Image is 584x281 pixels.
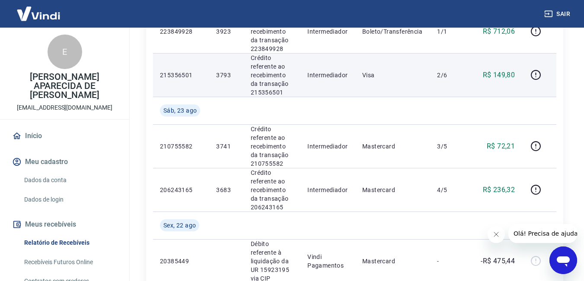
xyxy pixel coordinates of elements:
p: Mastercard [362,186,423,194]
p: Mastercard [362,257,423,265]
p: 4/5 [437,186,463,194]
a: Recebíveis Futuros Online [21,253,119,271]
p: - [437,257,463,265]
p: R$ 236,32 [483,185,515,195]
p: Crédito referente ao recebimento da transação 215356501 [251,54,294,97]
p: Intermediador [307,27,348,36]
p: [EMAIL_ADDRESS][DOMAIN_NAME] [17,103,112,112]
p: Mastercard [362,142,423,151]
p: Intermediador [307,186,348,194]
img: Vindi [10,0,67,27]
button: Sair [543,6,574,22]
button: Meu cadastro [10,152,119,171]
p: 3683 [216,186,236,194]
p: 3793 [216,71,236,79]
p: Crédito referente ao recebimento da transação 210755582 [251,125,294,168]
span: Sex, 22 ago [163,221,196,230]
p: 215356501 [160,71,202,79]
p: [PERSON_NAME] APARECIDA DE [PERSON_NAME] [7,73,122,100]
p: R$ 712,06 [483,26,515,37]
p: 210755582 [160,142,202,151]
iframe: Fechar mensagem [488,226,505,243]
span: Sáb, 23 ago [163,106,197,115]
p: 3/5 [437,142,463,151]
a: Dados da conta [21,171,119,189]
p: 20385449 [160,257,202,265]
p: 3741 [216,142,236,151]
p: 2/6 [437,71,463,79]
a: Dados de login [21,191,119,208]
p: Crédito referente ao recebimento da transação 223849928 [251,10,294,53]
p: 223849928 [160,27,202,36]
p: Intermediador [307,142,348,151]
iframe: Botão para abrir a janela de mensagens [549,246,577,274]
p: 3923 [216,27,236,36]
iframe: Mensagem da empresa [508,224,577,243]
p: R$ 72,21 [487,141,515,152]
div: E [48,35,82,69]
span: Olá! Precisa de ajuda? [5,6,73,13]
p: Visa [362,71,423,79]
button: Meus recebíveis [10,215,119,234]
p: Boleto/Transferência [362,27,423,36]
a: Início [10,126,119,145]
p: R$ 149,80 [483,70,515,80]
p: Vindi Pagamentos [307,253,348,270]
p: 206243165 [160,186,202,194]
p: -R$ 475,44 [481,256,515,266]
a: Relatório de Recebíveis [21,234,119,252]
p: Intermediador [307,71,348,79]
p: Crédito referente ao recebimento da transação 206243165 [251,168,294,212]
p: 1/1 [437,27,463,36]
